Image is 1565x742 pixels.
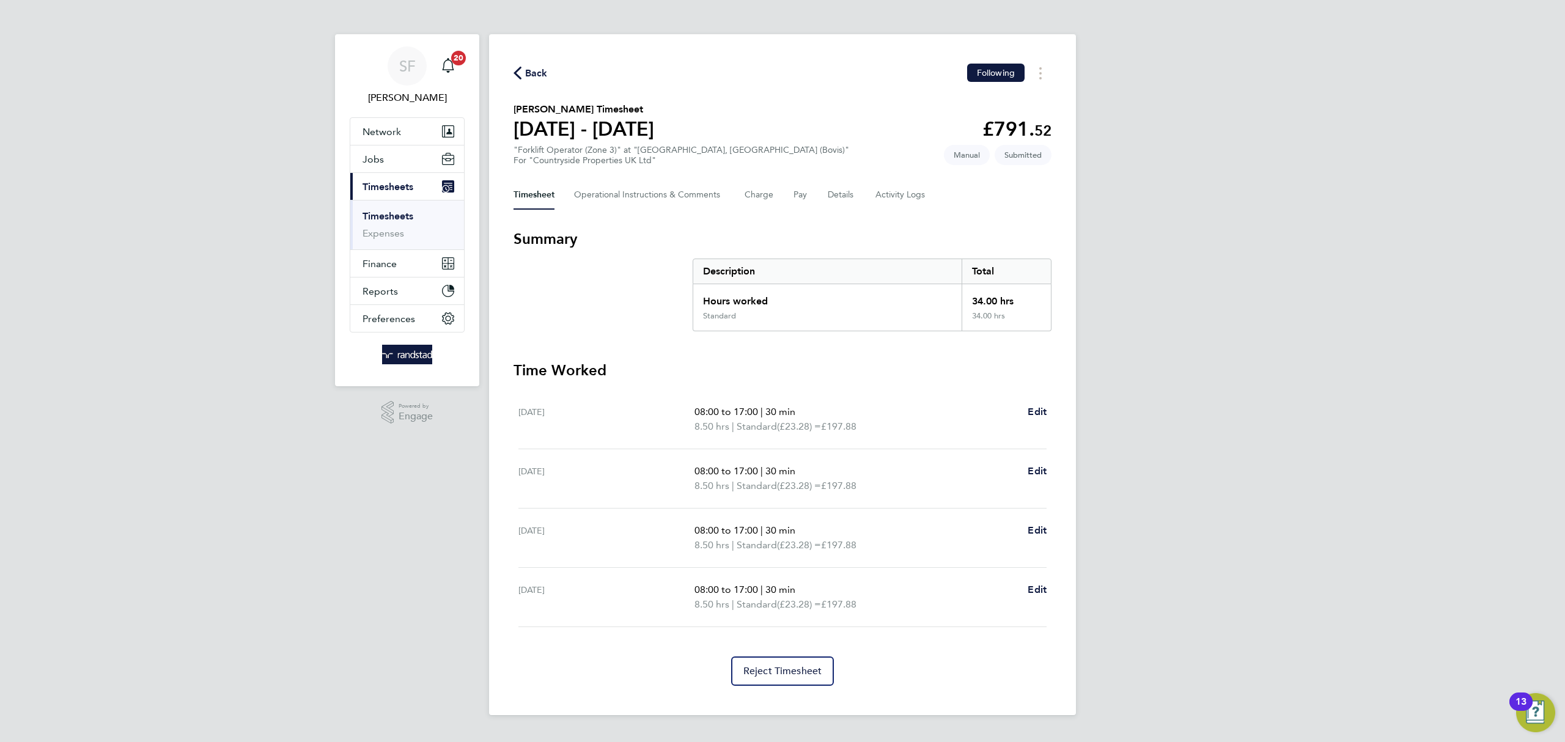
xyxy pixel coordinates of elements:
[335,34,479,386] nav: Main navigation
[1516,693,1555,732] button: Open Resource Center, 13 new notifications
[350,118,464,145] button: Network
[382,345,433,364] img: randstad-logo-retina.png
[363,210,413,222] a: Timesheets
[703,311,736,321] div: Standard
[765,584,795,595] span: 30 min
[514,361,1051,380] h3: Time Worked
[363,153,384,165] span: Jobs
[514,229,1051,686] section: Timesheet
[514,145,849,166] div: "Forklift Operator (Zone 3)" at "[GEOGRAPHIC_DATA], [GEOGRAPHIC_DATA] (Bovis)"
[514,155,849,166] div: For "Countryside Properties UK Ltd"
[995,145,1051,165] span: This timesheet is Submitted.
[1028,584,1047,595] span: Edit
[737,479,777,493] span: Standard
[694,598,729,610] span: 8.50 hrs
[399,58,416,74] span: SF
[350,200,464,249] div: Timesheets
[518,523,694,553] div: [DATE]
[694,524,758,536] span: 08:00 to 17:00
[514,180,554,210] button: Timesheet
[977,67,1015,78] span: Following
[732,539,734,551] span: |
[363,258,397,270] span: Finance
[451,51,466,65] span: 20
[1028,582,1047,597] a: Edit
[962,311,1051,331] div: 34.00 hrs
[765,406,795,417] span: 30 min
[381,401,433,424] a: Powered byEngage
[694,465,758,477] span: 08:00 to 17:00
[399,401,433,411] span: Powered by
[821,480,856,491] span: £197.88
[350,46,465,105] a: SF[PERSON_NAME]
[760,524,763,536] span: |
[1028,465,1047,477] span: Edit
[514,229,1051,249] h3: Summary
[693,284,962,311] div: Hours worked
[828,180,856,210] button: Details
[350,305,464,332] button: Preferences
[777,480,821,491] span: (£23.28) =
[821,598,856,610] span: £197.88
[743,665,822,677] span: Reject Timesheet
[1034,122,1051,139] span: 52
[350,90,465,105] span: Sheree Flatman
[765,524,795,536] span: 30 min
[514,117,654,141] h1: [DATE] - [DATE]
[732,480,734,491] span: |
[694,584,758,595] span: 08:00 to 17:00
[777,598,821,610] span: (£23.28) =
[737,597,777,612] span: Standard
[694,421,729,432] span: 8.50 hrs
[350,277,464,304] button: Reports
[732,598,734,610] span: |
[1515,702,1526,718] div: 13
[982,117,1051,141] app-decimal: £791.
[765,465,795,477] span: 30 min
[760,406,763,417] span: |
[518,464,694,493] div: [DATE]
[875,180,927,210] button: Activity Logs
[525,66,548,81] span: Back
[760,584,763,595] span: |
[821,421,856,432] span: £197.88
[760,465,763,477] span: |
[1028,464,1047,479] a: Edit
[350,173,464,200] button: Timesheets
[350,345,465,364] a: Go to home page
[737,538,777,553] span: Standard
[694,406,758,417] span: 08:00 to 17:00
[732,421,734,432] span: |
[777,539,821,551] span: (£23.28) =
[777,421,821,432] span: (£23.28) =
[574,180,725,210] button: Operational Instructions & Comments
[363,181,413,193] span: Timesheets
[350,250,464,277] button: Finance
[514,102,654,117] h2: [PERSON_NAME] Timesheet
[967,64,1025,82] button: Following
[962,259,1051,284] div: Total
[350,145,464,172] button: Jobs
[962,284,1051,311] div: 34.00 hrs
[518,405,694,434] div: [DATE]
[363,313,415,325] span: Preferences
[821,539,856,551] span: £197.88
[693,259,962,284] div: Description
[518,582,694,612] div: [DATE]
[1028,524,1047,536] span: Edit
[363,227,404,239] a: Expenses
[1028,405,1047,419] a: Edit
[363,285,398,297] span: Reports
[1028,406,1047,417] span: Edit
[363,126,401,138] span: Network
[745,180,774,210] button: Charge
[794,180,808,210] button: Pay
[693,259,1051,331] div: Summary
[944,145,990,165] span: This timesheet was manually created.
[514,65,548,81] button: Back
[731,656,834,686] button: Reject Timesheet
[436,46,460,86] a: 20
[399,411,433,422] span: Engage
[1029,64,1051,83] button: Timesheets Menu
[694,539,729,551] span: 8.50 hrs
